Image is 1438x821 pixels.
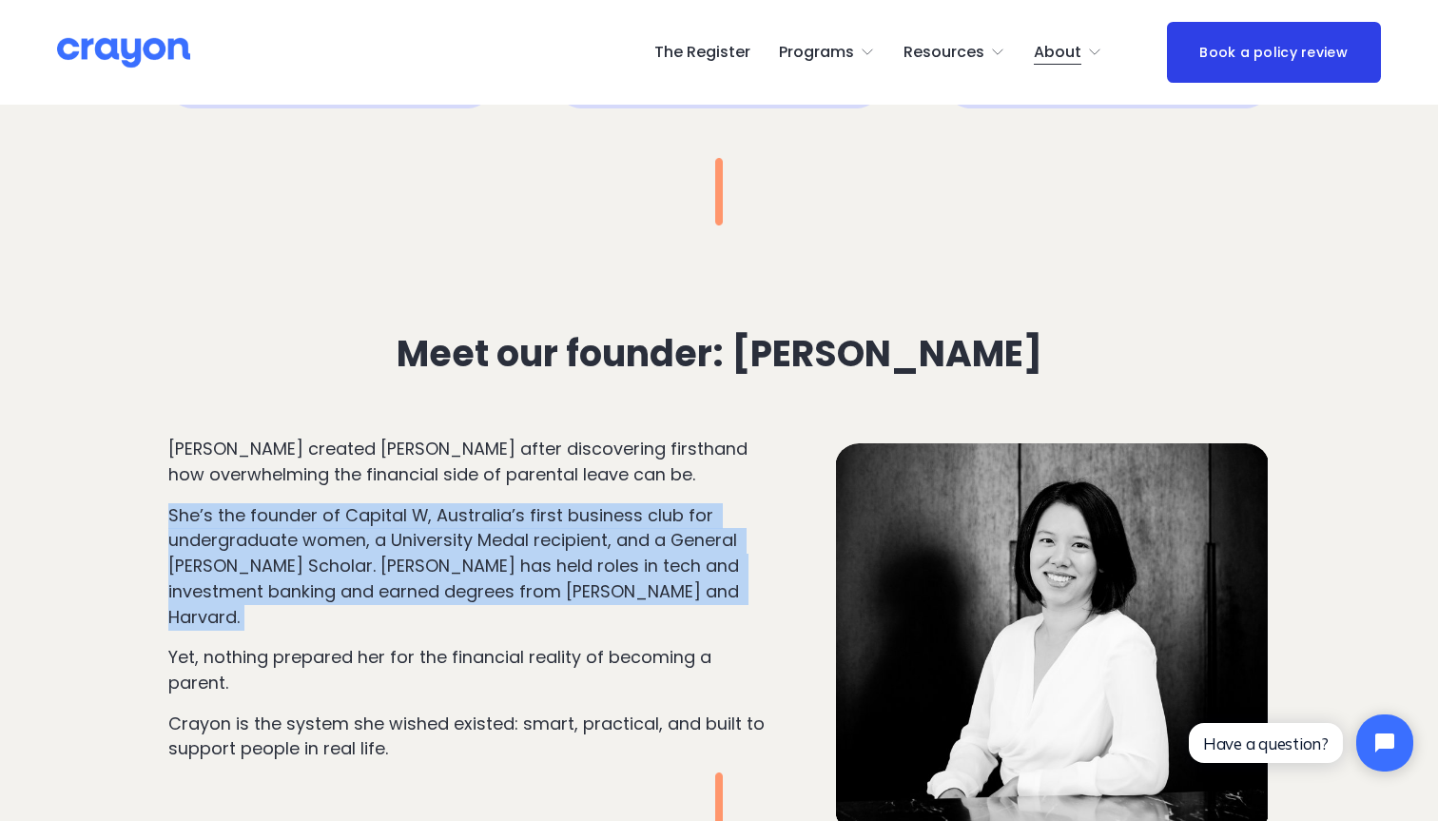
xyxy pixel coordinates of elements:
p: Crayon is the system she wished existed: smart, practical, and built to support people in real life. [168,712,769,762]
img: Crayon [57,36,190,69]
p: Yet, nothing prepared her for the financial reality of becoming a parent. [168,645,769,695]
iframe: Tidio Chat [1173,698,1429,788]
a: folder dropdown [1034,37,1102,68]
a: The Register [654,37,750,68]
span: Programs [779,39,854,67]
p: [PERSON_NAME] created [PERSON_NAME] after discovering firsthand how overwhelming the financial si... [168,437,769,487]
span: Resources [904,39,984,67]
a: folder dropdown [779,37,875,68]
p: She’s the founder of Capital W, Australia’s first business club for undergraduate women, a Univer... [168,503,769,631]
span: About [1034,39,1081,67]
a: Book a policy review [1167,22,1381,84]
a: folder dropdown [904,37,1005,68]
strong: Meet our founder: [PERSON_NAME] [397,328,1042,379]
